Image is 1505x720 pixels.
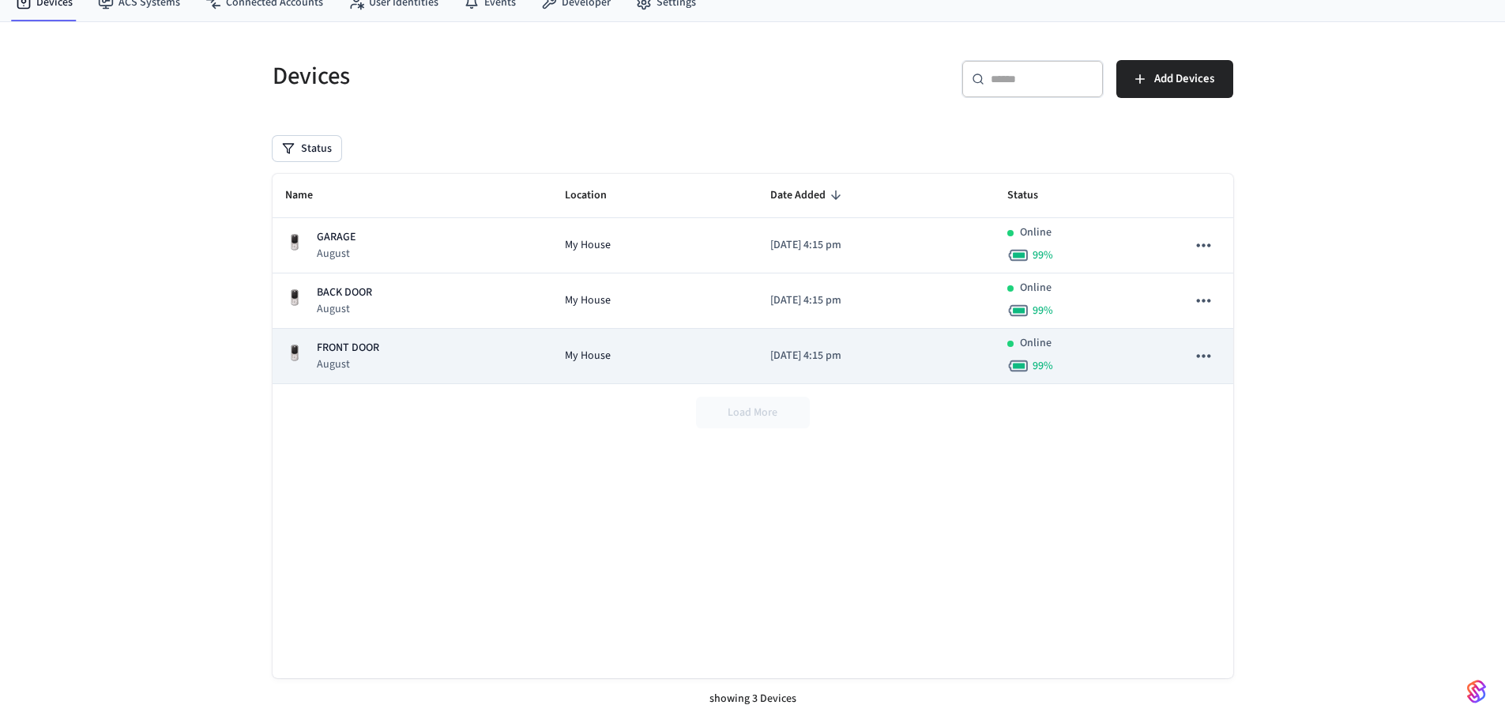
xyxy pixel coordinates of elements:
[1467,679,1486,704] img: SeamLogoGradient.69752ec5.svg
[1033,247,1053,263] span: 99 %
[317,285,372,301] p: BACK DOOR
[565,292,611,309] span: My House
[285,183,333,208] span: Name
[285,288,304,307] img: Yale Assure Touchscreen Wifi Smart Lock, Satin Nickel, Front
[1116,60,1233,98] button: Add Devices
[1020,224,1052,241] p: Online
[770,237,982,254] p: [DATE] 4:15 pm
[1033,303,1053,319] span: 99 %
[317,301,372,317] p: August
[285,233,304,252] img: Yale Assure Touchscreen Wifi Smart Lock, Satin Nickel, Front
[285,344,304,363] img: Yale Assure Touchscreen Wifi Smart Lock, Satin Nickel, Front
[565,183,627,208] span: Location
[273,174,1233,384] table: sticky table
[1154,69,1214,89] span: Add Devices
[1007,183,1059,208] span: Status
[565,348,611,364] span: My House
[317,356,379,372] p: August
[273,60,743,92] h5: Devices
[317,229,356,246] p: GARAGE
[1020,335,1052,352] p: Online
[770,348,982,364] p: [DATE] 4:15 pm
[770,292,982,309] p: [DATE] 4:15 pm
[317,246,356,262] p: August
[770,183,846,208] span: Date Added
[1020,280,1052,296] p: Online
[273,678,1233,720] div: showing 3 Devices
[273,136,341,161] button: Status
[317,340,379,356] p: FRONT DOOR
[565,237,611,254] span: My House
[1033,358,1053,374] span: 99 %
